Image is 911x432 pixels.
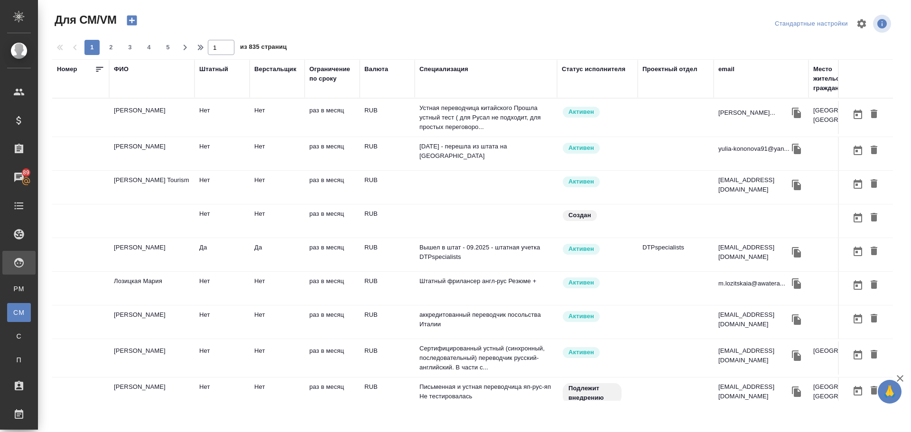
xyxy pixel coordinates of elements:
[160,43,176,52] span: 5
[109,171,195,204] td: [PERSON_NAME] Tourism
[790,313,804,327] button: Скопировать
[254,64,297,74] div: Верстальщик
[109,101,195,134] td: [PERSON_NAME]
[419,344,552,372] p: Сертифицированный устный (синхронный, последовательный) переводчик русский-английский. В части с...
[850,12,873,35] span: Настроить таблицу
[195,377,250,411] td: Нет
[718,243,790,262] p: [EMAIL_ADDRESS][DOMAIN_NAME]
[360,171,415,204] td: RUB
[866,209,882,227] button: Удалить
[850,209,866,227] button: Открыть календарь загрузки
[718,279,785,288] p: m.lozitskaia@awatera...
[419,276,552,286] p: Штатный фрилансер англ-рус Резюме +
[199,64,228,74] div: Штатный
[866,106,882,123] button: Удалить
[360,272,415,305] td: RUB
[109,137,195,170] td: [PERSON_NAME]
[109,305,195,339] td: [PERSON_NAME]
[195,272,250,305] td: Нет
[360,238,415,271] td: RUB
[568,348,594,357] p: Активен
[866,276,882,294] button: Удалить
[790,142,804,156] button: Скопировать
[195,171,250,204] td: Нет
[419,142,552,161] p: [DATE] - перешла из штата на [GEOGRAPHIC_DATA]
[250,341,305,375] td: Нет
[12,331,26,341] span: С
[562,106,633,119] div: Рядовой исполнитель: назначай с учетом рейтинга
[160,40,176,55] button: 5
[195,305,250,339] td: Нет
[12,308,26,317] span: CM
[790,276,804,291] button: Скопировать
[718,346,790,365] p: [EMAIL_ADDRESS][DOMAIN_NAME]
[7,303,31,322] a: CM
[305,272,360,305] td: раз в месяц
[562,142,633,155] div: Рядовой исполнитель: назначай с учетом рейтинга
[809,377,894,411] td: [GEOGRAPHIC_DATA], [GEOGRAPHIC_DATA]
[250,272,305,305] td: Нет
[52,12,117,28] span: Для СМ/VM
[305,305,360,339] td: раз в месяц
[568,312,594,321] p: Активен
[562,346,633,359] div: Рядовой исполнитель: назначай с учетом рейтинга
[305,204,360,238] td: раз в месяц
[568,384,616,403] p: Подлежит внедрению
[866,346,882,364] button: Удалить
[240,41,287,55] span: из 835 страниц
[866,175,882,193] button: Удалить
[718,175,790,194] p: [EMAIL_ADDRESS][DOMAIN_NAME]
[419,310,552,329] p: аккредитованный переводчик посольства Италии
[109,341,195,375] td: [PERSON_NAME]
[419,64,468,74] div: Специализация
[882,382,898,402] span: 🙏
[360,341,415,375] td: RUB
[7,327,31,346] a: С
[790,178,804,192] button: Скопировать
[850,346,866,364] button: Открыть календарь загрузки
[718,310,790,329] p: [EMAIL_ADDRESS][DOMAIN_NAME]
[813,64,889,93] div: Место жительства(Город), гражданство
[360,377,415,411] td: RUB
[790,106,804,120] button: Скопировать
[250,137,305,170] td: Нет
[878,380,902,404] button: 🙏
[122,43,138,52] span: 3
[305,341,360,375] td: раз в месяц
[568,244,594,254] p: Активен
[850,276,866,294] button: Открыть календарь загрузки
[7,279,31,298] a: PM
[305,377,360,411] td: раз в месяц
[17,168,35,177] span: 89
[360,101,415,134] td: RUB
[121,12,143,28] button: Создать
[141,40,157,55] button: 4
[642,64,697,74] div: Проектный отдел
[562,382,633,404] div: Свежая кровь: на первые 3 заказа по тематике ставь редактора и фиксируй оценки
[2,165,36,189] a: 89
[866,142,882,159] button: Удалить
[866,382,882,400] button: Удалить
[305,137,360,170] td: раз в месяц
[114,64,129,74] div: ФИО
[568,177,594,186] p: Активен
[360,137,415,170] td: RUB
[57,64,77,74] div: Номер
[850,142,866,159] button: Открыть календарь загрузки
[718,108,775,118] p: [PERSON_NAME]...
[790,349,804,363] button: Скопировать
[562,243,633,256] div: Рядовой исполнитель: назначай с учетом рейтинга
[568,143,594,153] p: Активен
[305,238,360,271] td: раз в месяц
[109,377,195,411] td: [PERSON_NAME]
[718,382,790,401] p: [EMAIL_ADDRESS][DOMAIN_NAME]
[250,238,305,271] td: Да
[195,238,250,271] td: Да
[562,64,625,74] div: Статус исполнителя
[12,355,26,365] span: П
[305,101,360,134] td: раз в месяц
[250,377,305,411] td: Нет
[809,101,894,134] td: [GEOGRAPHIC_DATA], [GEOGRAPHIC_DATA]
[866,243,882,260] button: Удалить
[866,310,882,328] button: Удалить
